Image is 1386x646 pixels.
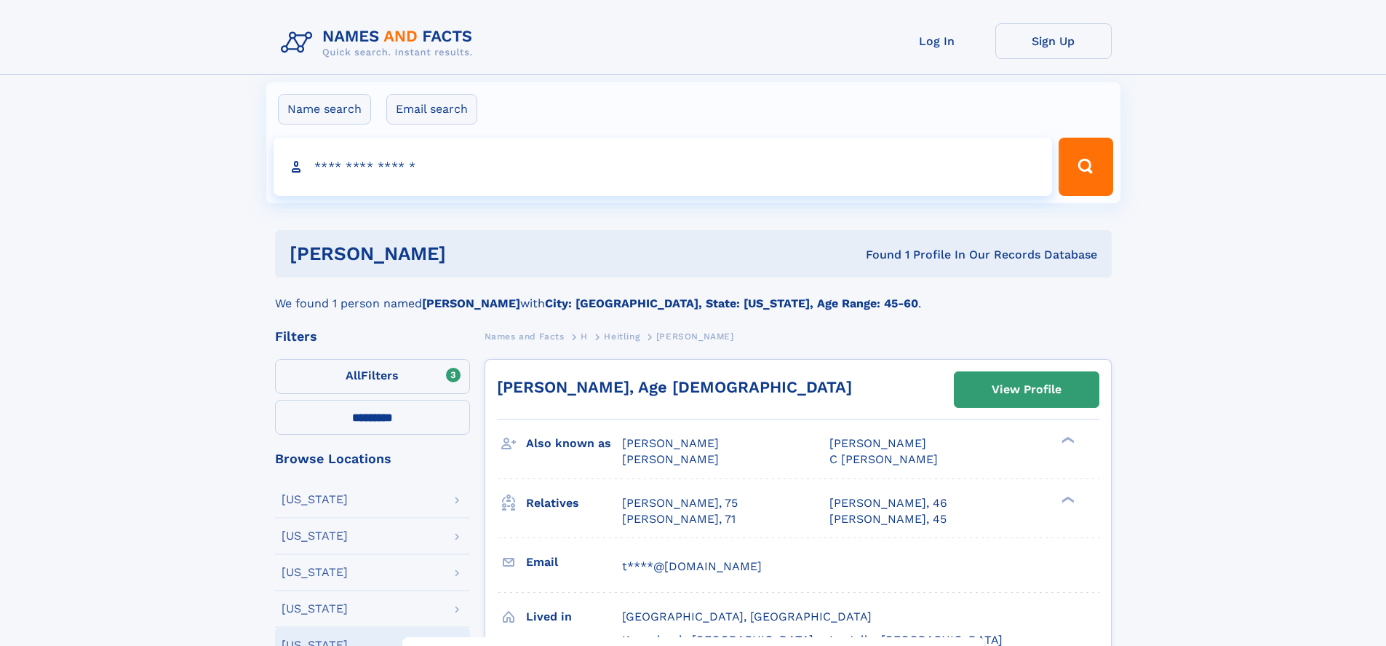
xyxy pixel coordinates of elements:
a: [PERSON_NAME], Age [DEMOGRAPHIC_DATA] [497,378,852,396]
a: Heitling [604,327,640,345]
h3: Relatives [526,491,622,516]
div: Filters [275,330,470,343]
b: City: [GEOGRAPHIC_DATA], State: [US_STATE], Age Range: 45-60 [545,296,918,310]
span: All [346,369,361,382]
span: [PERSON_NAME] [622,436,719,450]
a: [PERSON_NAME], 45 [829,511,947,527]
h3: Email [526,550,622,575]
label: Name search [278,94,371,125]
div: Browse Locations [275,452,470,465]
div: ❯ [1058,495,1075,504]
div: We found 1 person named with . [275,277,1112,312]
label: Email search [386,94,477,125]
div: [US_STATE] [282,567,348,578]
div: [US_STATE] [282,530,348,542]
button: Search Button [1059,138,1112,196]
a: H [581,327,588,345]
a: Names and Facts [485,327,565,345]
h3: Lived in [526,604,622,629]
span: [PERSON_NAME] [656,331,734,342]
div: View Profile [992,373,1062,406]
a: [PERSON_NAME], 71 [622,511,736,527]
span: [PERSON_NAME] [622,452,719,466]
a: Log In [879,23,995,59]
div: Found 1 Profile In Our Records Database [656,247,1097,263]
span: Heitling [604,331,640,342]
a: Sign Up [995,23,1112,59]
a: View Profile [955,372,1099,407]
span: C [PERSON_NAME] [829,452,938,466]
a: [PERSON_NAME], 46 [829,495,947,511]
h1: [PERSON_NAME] [290,245,656,263]
div: [US_STATE] [282,603,348,615]
span: H [581,331,588,342]
div: ❯ [1058,436,1075,445]
b: [PERSON_NAME] [422,296,520,310]
a: [PERSON_NAME], 75 [622,495,738,511]
span: [GEOGRAPHIC_DATA], [GEOGRAPHIC_DATA] [622,610,872,623]
h3: Also known as [526,431,622,456]
div: [US_STATE] [282,494,348,505]
span: [PERSON_NAME] [829,436,926,450]
label: Filters [275,359,470,394]
img: Logo Names and Facts [275,23,485,63]
input: search input [274,138,1053,196]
